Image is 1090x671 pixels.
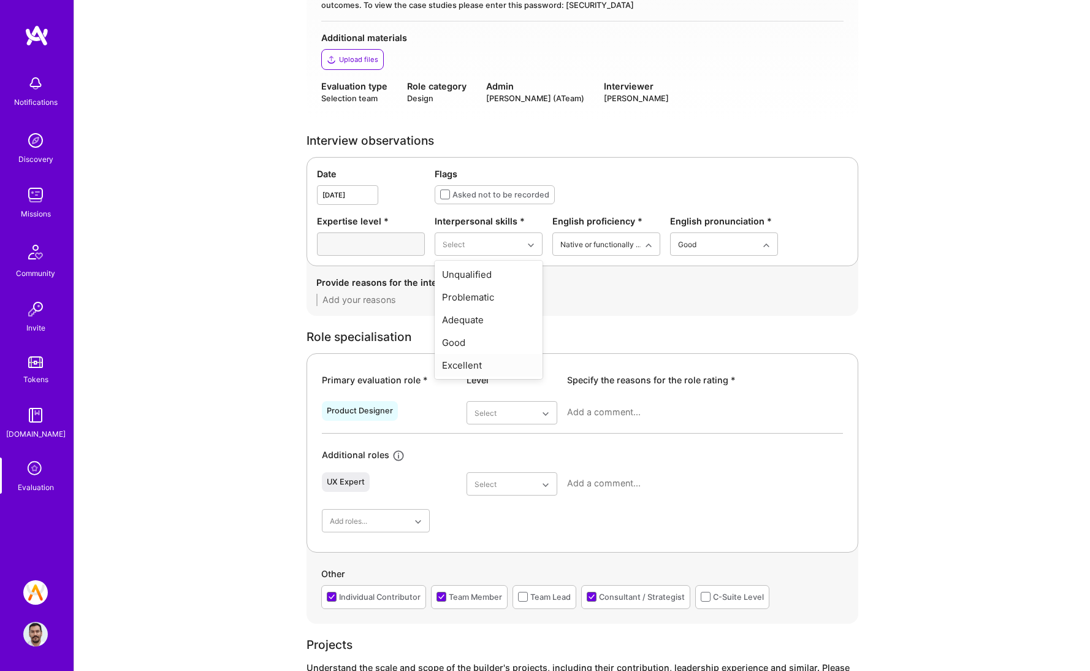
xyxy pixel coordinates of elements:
[443,238,465,251] div: Select
[486,93,584,104] div: [PERSON_NAME] (ATeam)
[23,373,48,386] div: Tokens
[763,242,769,248] i: icon Chevron
[678,238,696,251] div: Good
[23,71,48,96] img: bell
[339,55,378,64] div: Upload files
[16,267,55,280] div: Community
[552,215,660,228] div: English proficiency *
[317,215,425,228] div: Expertise level *
[392,448,406,462] i: icon Info
[435,309,543,331] div: Adequate
[20,622,51,646] a: User Avatar
[14,96,58,109] div: Notifications
[713,591,764,604] div: C-Suite Level
[449,591,502,604] div: Team Member
[467,374,557,386] div: Level
[20,580,51,605] a: A.Team // Selection Team - help us grow the community!
[307,134,858,147] div: Interview observations
[23,297,48,321] img: Invite
[530,591,571,604] div: Team Lead
[646,242,652,248] i: icon Chevron
[560,238,643,251] div: Native or functionally native
[543,411,549,417] i: icon Chevron
[24,458,47,481] i: icon SelectionTeam
[307,331,858,343] div: Role specialisation
[321,567,844,585] div: Other
[321,31,844,44] div: Additional materials
[307,638,858,651] div: Projects
[599,591,685,604] div: Consultant / Strategist
[435,354,543,377] div: Excellent
[435,331,543,354] div: Good
[21,237,50,267] img: Community
[435,286,543,309] div: Problematic
[316,276,848,289] div: Provide reasons for the interpersonal skills score *
[327,55,337,64] i: icon Upload2
[6,428,66,440] div: [DOMAIN_NAME]
[327,406,393,416] div: Product Designer
[567,374,843,386] div: Specify the reasons for the role rating *
[26,321,45,334] div: Invite
[28,356,43,368] img: tokens
[407,80,467,93] div: Role category
[23,403,48,428] img: guide book
[23,128,48,153] img: discovery
[322,448,389,462] div: Additional roles
[474,407,497,420] div: Select
[321,80,387,93] div: Evaluation type
[486,80,584,93] div: Admin
[322,374,457,386] div: Primary evaluation role *
[670,215,778,228] div: English pronunciation *
[452,188,549,201] div: Asked not to be recorded
[435,167,848,180] div: Flags
[435,215,543,228] div: Interpersonal skills *
[327,477,365,487] div: UX Expert
[407,93,467,104] div: Design
[317,167,425,180] div: Date
[415,519,421,525] i: icon Chevron
[21,207,51,220] div: Missions
[474,478,497,491] div: Select
[18,481,54,494] div: Evaluation
[435,263,543,286] div: Unqualified
[321,93,387,104] div: Selection team
[543,482,549,488] i: icon Chevron
[23,622,48,646] img: User Avatar
[604,80,669,93] div: Interviewer
[330,515,367,527] div: Add roles...
[604,93,669,104] div: [PERSON_NAME]
[23,183,48,207] img: teamwork
[339,591,421,604] div: Individual Contributor
[528,242,534,248] i: icon Chevron
[23,580,48,605] img: A.Team // Selection Team - help us grow the community!
[25,25,49,47] img: logo
[18,153,53,166] div: Discovery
